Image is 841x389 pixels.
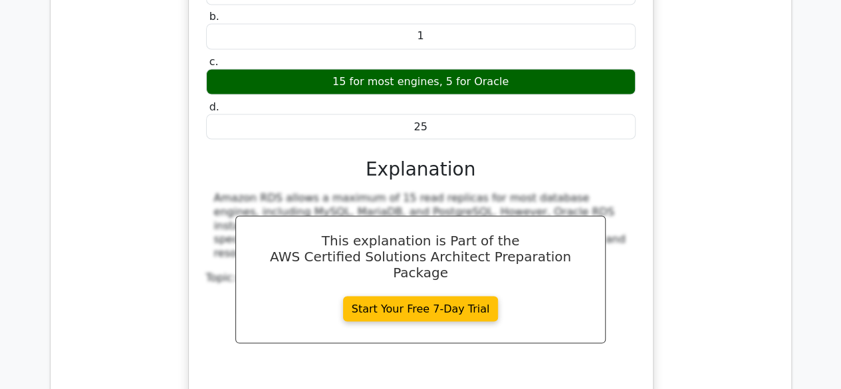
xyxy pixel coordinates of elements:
div: 15 for most engines, 5 for Oracle [206,68,636,94]
div: Amazon RDS allows a maximum of 15 read replicas for most database engines, including MySQL, Maria... [214,191,628,260]
span: d. [209,100,219,112]
a: Start Your Free 7-Day Trial [343,296,499,321]
span: c. [209,55,219,67]
div: 25 [206,114,636,140]
h3: Explanation [214,158,628,180]
div: 1 [206,23,636,49]
div: Topic: [206,271,636,285]
span: b. [209,10,219,23]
